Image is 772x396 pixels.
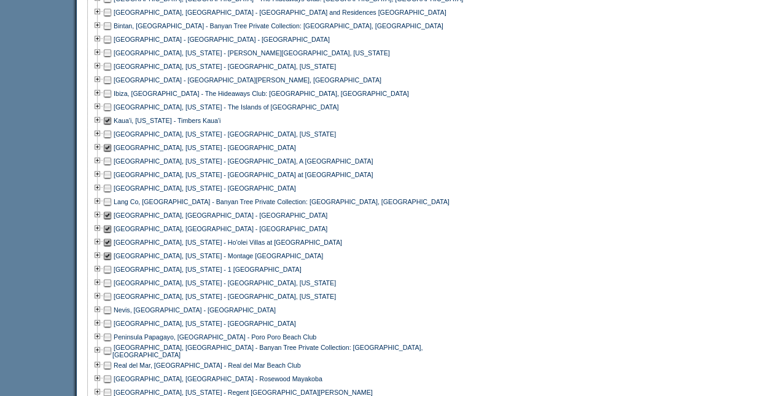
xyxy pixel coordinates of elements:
a: [GEOGRAPHIC_DATA], [US_STATE] - Regent [GEOGRAPHIC_DATA][PERSON_NAME] [114,389,373,396]
a: [GEOGRAPHIC_DATA], [US_STATE] - [GEOGRAPHIC_DATA] [114,320,296,327]
a: [GEOGRAPHIC_DATA], [US_STATE] - [GEOGRAPHIC_DATA], [US_STATE] [114,279,336,287]
a: [GEOGRAPHIC_DATA], [US_STATE] - 1 [GEOGRAPHIC_DATA] [114,266,302,273]
a: [GEOGRAPHIC_DATA], [US_STATE] - [GEOGRAPHIC_DATA] [114,144,296,151]
a: Kaua'i, [US_STATE] - Timbers Kaua'i [114,117,220,124]
a: [GEOGRAPHIC_DATA], [US_STATE] - [GEOGRAPHIC_DATA] at [GEOGRAPHIC_DATA] [114,171,373,178]
a: [GEOGRAPHIC_DATA], [GEOGRAPHIC_DATA] - [GEOGRAPHIC_DATA] and Residences [GEOGRAPHIC_DATA] [114,9,446,16]
a: Nevis, [GEOGRAPHIC_DATA] - [GEOGRAPHIC_DATA] [114,306,276,314]
a: [GEOGRAPHIC_DATA] - [GEOGRAPHIC_DATA][PERSON_NAME], [GEOGRAPHIC_DATA] [114,76,381,84]
a: [GEOGRAPHIC_DATA], [US_STATE] - [GEOGRAPHIC_DATA], [US_STATE] [114,293,336,300]
a: Lang Co, [GEOGRAPHIC_DATA] - Banyan Tree Private Collection: [GEOGRAPHIC_DATA], [GEOGRAPHIC_DATA] [114,198,450,205]
a: [GEOGRAPHIC_DATA], [US_STATE] - The Islands of [GEOGRAPHIC_DATA] [114,103,338,111]
a: Bintan, [GEOGRAPHIC_DATA] - Banyan Tree Private Collection: [GEOGRAPHIC_DATA], [GEOGRAPHIC_DATA] [114,22,443,30]
a: Ibiza, [GEOGRAPHIC_DATA] - The Hideaways Club: [GEOGRAPHIC_DATA], [GEOGRAPHIC_DATA] [114,90,409,97]
a: [GEOGRAPHIC_DATA], [US_STATE] - [GEOGRAPHIC_DATA] [114,184,296,192]
a: [GEOGRAPHIC_DATA], [GEOGRAPHIC_DATA] - [GEOGRAPHIC_DATA] [114,225,327,232]
a: [GEOGRAPHIC_DATA], [US_STATE] - [PERSON_NAME][GEOGRAPHIC_DATA], [US_STATE] [114,49,390,57]
a: Peninsula Papagayo, [GEOGRAPHIC_DATA] - Poro Poro Beach Club [114,333,316,341]
a: [GEOGRAPHIC_DATA], [US_STATE] - Ho'olei Villas at [GEOGRAPHIC_DATA] [114,239,342,246]
a: [GEOGRAPHIC_DATA], [US_STATE] - [GEOGRAPHIC_DATA], [US_STATE] [114,130,336,138]
a: [GEOGRAPHIC_DATA], [GEOGRAPHIC_DATA] - Banyan Tree Private Collection: [GEOGRAPHIC_DATA], [GEOGRA... [112,344,423,358]
a: Real del Mar, [GEOGRAPHIC_DATA] - Real del Mar Beach Club [114,362,301,369]
a: [GEOGRAPHIC_DATA], [US_STATE] - [GEOGRAPHIC_DATA], [US_STATE] [114,63,336,70]
a: [GEOGRAPHIC_DATA], [GEOGRAPHIC_DATA] - Rosewood Mayakoba [114,375,322,382]
a: [GEOGRAPHIC_DATA], [GEOGRAPHIC_DATA] - [GEOGRAPHIC_DATA] [114,212,327,219]
a: [GEOGRAPHIC_DATA], [US_STATE] - Montage [GEOGRAPHIC_DATA] [114,252,323,259]
a: [GEOGRAPHIC_DATA], [US_STATE] - [GEOGRAPHIC_DATA], A [GEOGRAPHIC_DATA] [114,157,373,165]
a: [GEOGRAPHIC_DATA] - [GEOGRAPHIC_DATA] - [GEOGRAPHIC_DATA] [114,36,330,43]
